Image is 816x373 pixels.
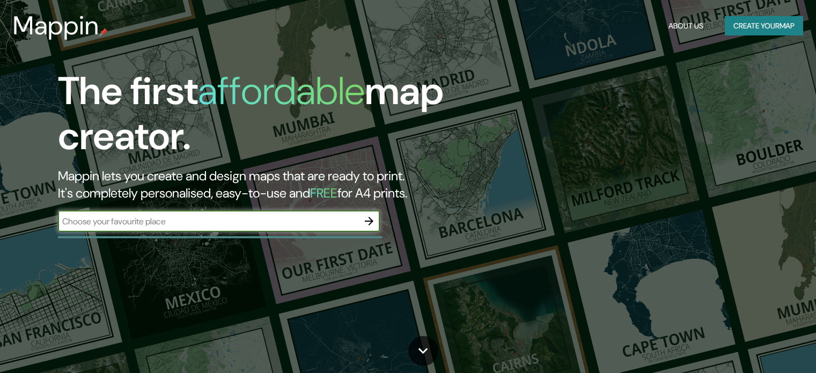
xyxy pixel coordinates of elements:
h2: Mappin lets you create and design maps that are ready to print. It's completely personalised, eas... [58,167,466,202]
h3: Mappin [13,11,99,41]
img: mappin-pin [99,28,108,36]
h1: The first map creator. [58,69,466,167]
button: Create yourmap [725,16,803,36]
button: About Us [664,16,708,36]
h5: FREE [310,185,337,201]
h1: affordable [198,66,365,116]
input: Choose your favourite place [58,215,358,228]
